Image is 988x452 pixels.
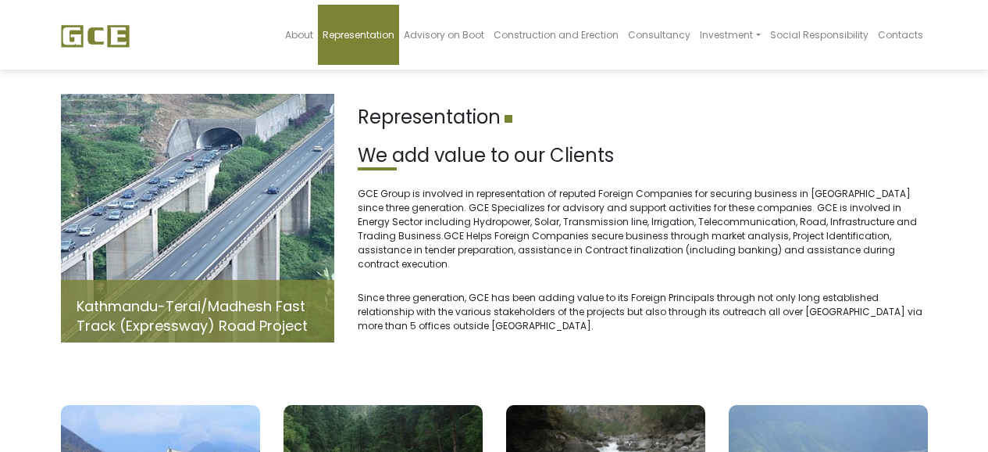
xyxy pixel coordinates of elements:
[285,28,313,41] span: About
[695,5,765,65] a: Investment
[770,28,869,41] span: Social Responsibility
[358,106,928,129] h1: Representation
[873,5,928,65] a: Contacts
[489,5,623,65] a: Construction and Erection
[61,94,334,343] img: Fast-track.jpg
[358,145,928,167] h2: We add value to our Clients
[77,296,308,335] a: Kathmandu-Terai/Madhesh Fast Track (Expressway) Road Project
[628,28,690,41] span: Consultancy
[318,5,399,65] a: Representation
[61,24,130,48] img: GCE Group
[878,28,923,41] span: Contacts
[399,5,489,65] a: Advisory on Boot
[358,187,928,271] p: GCE Group is involved in representation of reputed Foreign Companies for securing business in [GE...
[700,28,753,41] span: Investment
[323,28,394,41] span: Representation
[358,291,928,333] p: Since three generation, GCE has been adding value to its Foreign Principals through not only long...
[623,5,695,65] a: Consultancy
[280,5,318,65] a: About
[404,28,484,41] span: Advisory on Boot
[494,28,619,41] span: Construction and Erection
[765,5,873,65] a: Social Responsibility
